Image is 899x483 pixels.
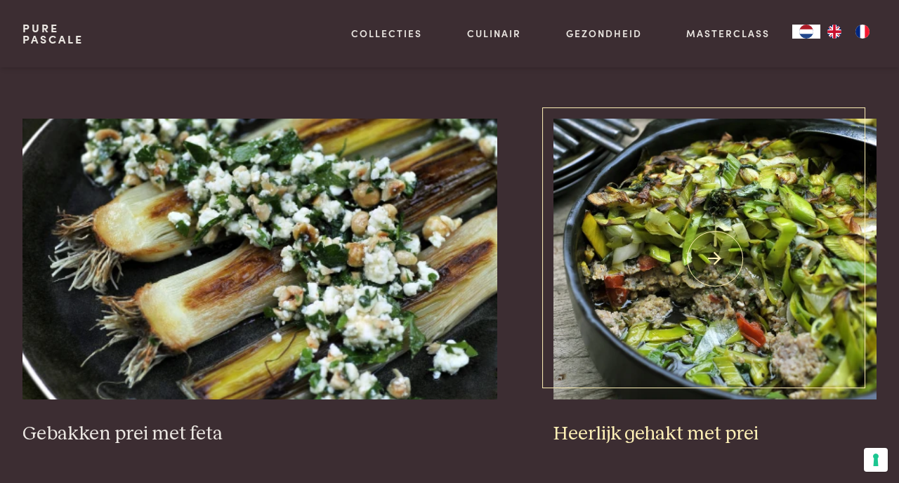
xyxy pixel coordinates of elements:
[467,26,521,41] a: Culinair
[22,422,497,446] h3: Gebakken prei met feta
[22,22,84,45] a: PurePascale
[22,119,497,399] img: Gebakken prei met feta
[792,25,820,39] a: NL
[820,25,848,39] a: EN
[820,25,877,39] ul: Language list
[553,119,877,446] a: Heerlijk gehakt met prei Heerlijk gehakt met prei
[22,119,497,446] a: Gebakken prei met feta Gebakken prei met feta
[686,26,770,41] a: Masterclass
[553,119,877,399] img: Heerlijk gehakt met prei
[351,26,422,41] a: Collecties
[848,25,877,39] a: FR
[864,448,888,472] button: Uw voorkeuren voor toestemming voor trackingtechnologieën
[566,26,642,41] a: Gezondheid
[792,25,820,39] div: Language
[792,25,877,39] aside: Language selected: Nederlands
[553,422,877,446] h3: Heerlijk gehakt met prei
